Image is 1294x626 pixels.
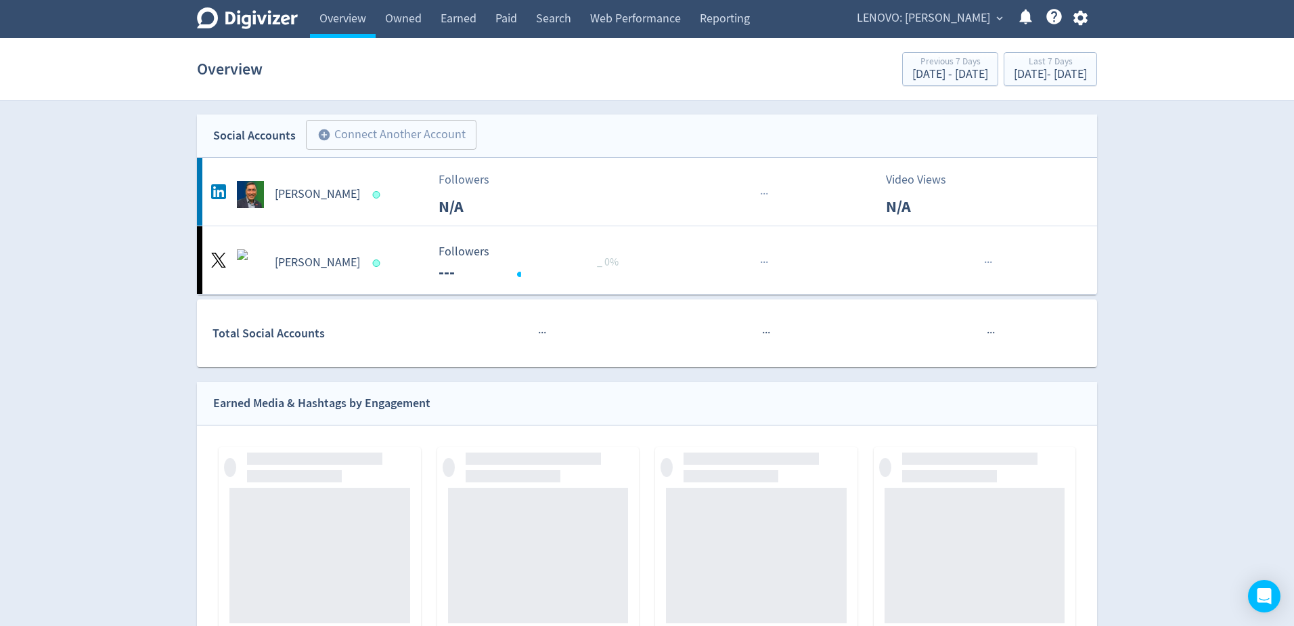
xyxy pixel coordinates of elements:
[213,126,296,146] div: Social Accounts
[538,325,541,341] span: ·
[1248,580,1280,612] div: Open Intercom Messenger
[984,254,987,271] span: ·
[765,254,768,271] span: ·
[765,325,767,341] span: ·
[989,325,992,341] span: ·
[760,254,763,271] span: ·
[902,52,998,86] button: Previous 7 Days[DATE] - [DATE]
[597,255,619,269] span: _ 0%
[213,324,428,343] div: Total Social Accounts
[275,255,360,271] h5: [PERSON_NAME]
[857,7,990,29] span: LENOVO: [PERSON_NAME]
[197,158,1097,226] a: Sumir Bhatia undefined[PERSON_NAME]FollowersN/A···Video ViewsN/A
[213,394,430,413] div: Earned Media & Hashtags by Engagement
[197,47,263,91] h1: Overview
[763,186,765,203] span: ·
[1014,68,1087,81] div: [DATE] - [DATE]
[994,12,1006,24] span: expand_more
[760,186,763,203] span: ·
[767,325,770,341] span: ·
[1014,57,1087,68] div: Last 7 Days
[373,191,384,199] span: Data last synced: 16 Oct 2025, 3:02am (AEDT)
[912,68,988,81] div: [DATE] - [DATE]
[373,259,384,267] span: Data last synced: 16 Oct 2025, 1:02am (AEDT)
[886,194,964,219] p: N/A
[237,181,264,208] img: Sumir Bhatia undefined
[439,171,516,189] p: Followers
[1004,52,1097,86] button: Last 7 Days[DATE]- [DATE]
[275,186,360,203] h5: [PERSON_NAME]
[852,7,1006,29] button: LENOVO: [PERSON_NAME]
[197,226,1097,294] a: Sumir Bhatia undefined[PERSON_NAME] Followers --- Followers --- _ 0%······
[317,128,331,142] span: add_circle
[886,171,964,189] p: Video Views
[762,325,765,341] span: ·
[543,325,546,341] span: ·
[432,245,635,281] svg: Followers ---
[296,122,476,150] a: Connect Another Account
[237,249,264,276] img: Sumir Bhatia undefined
[992,325,995,341] span: ·
[987,325,989,341] span: ·
[763,254,765,271] span: ·
[765,186,768,203] span: ·
[989,254,992,271] span: ·
[439,194,516,219] p: N/A
[541,325,543,341] span: ·
[912,57,988,68] div: Previous 7 Days
[987,254,989,271] span: ·
[306,120,476,150] button: Connect Another Account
